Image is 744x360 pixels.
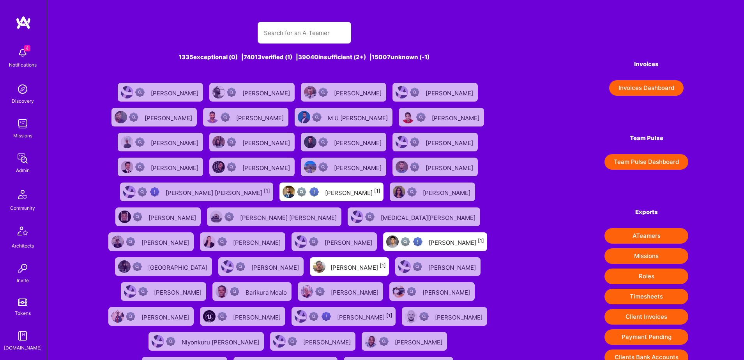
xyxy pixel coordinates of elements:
[209,279,295,304] a: User AvatarNot ScrubbedBarikura Moalo
[200,105,292,130] a: User AvatarNot Scrubbed[PERSON_NAME]
[118,279,209,304] a: User AvatarNot Scrubbed[PERSON_NAME]
[398,260,411,273] img: User Avatar
[217,237,227,246] img: Not Scrubbed
[16,16,31,30] img: logo
[135,88,145,97] img: Not Scrubbed
[18,299,27,306] img: tokens
[111,310,124,323] img: User Avatar
[145,112,194,122] div: [PERSON_NAME]
[150,187,159,197] img: High Potential User
[392,254,484,279] a: User AvatarNot Scrubbed[PERSON_NAME]
[242,162,292,172] div: [PERSON_NAME]
[236,112,285,122] div: [PERSON_NAME]
[145,329,267,354] a: User AvatarNot ScrubbedNiyonkuru [PERSON_NAME]
[15,261,30,276] img: Invite
[422,286,472,297] div: [PERSON_NAME]
[351,211,363,223] img: User Avatar
[10,204,35,212] div: Community
[604,309,688,325] button: Client Invoices
[15,328,30,344] img: guide book
[24,45,30,51] span: 4
[325,237,374,247] div: [PERSON_NAME]
[609,80,684,96] button: Invoices Dashboard
[295,310,307,323] img: User Avatar
[328,112,389,122] div: M U [PERSON_NAME]
[426,87,475,97] div: [PERSON_NAME]
[298,80,389,105] a: User AvatarNot Scrubbed[PERSON_NAME]
[389,130,481,155] a: User AvatarNot Scrubbed[PERSON_NAME]
[227,137,236,147] img: Not Scrubbed
[318,137,328,147] img: Not Scrubbed
[318,88,328,97] img: Not Scrubbed
[217,312,227,321] img: Not Scrubbed
[288,304,399,329] a: User AvatarNot fully vettedHigh Potential User[PERSON_NAME][1]
[604,209,688,216] h4: Exports
[242,87,292,97] div: [PERSON_NAME]
[240,212,338,222] div: [PERSON_NAME] [PERSON_NAME]
[210,211,223,223] img: User Avatar
[273,335,286,348] img: User Avatar
[13,132,32,140] div: Missions
[13,185,32,204] img: Community
[215,254,307,279] a: User AvatarNot Scrubbed[PERSON_NAME]
[309,187,319,197] img: High Potential User
[264,23,345,43] input: Search for an A-Teamer
[133,212,142,221] img: Not Scrubbed
[604,329,688,345] button: Payment Pending
[126,237,135,246] img: Not Scrubbed
[389,155,481,179] a: User AvatarNot Scrubbed[PERSON_NAME]
[313,260,325,273] img: User Avatar
[288,337,297,346] img: Not Scrubbed
[118,211,131,223] img: User Avatar
[298,155,389,179] a: User AvatarNot Scrubbed[PERSON_NAME]
[206,80,298,105] a: User AvatarNot Scrubbed[PERSON_NAME]
[15,116,30,132] img: teamwork
[4,344,42,352] div: [DOMAIN_NAME]
[230,287,239,296] img: Not Scrubbed
[15,151,30,166] img: admin teamwork
[267,329,359,354] a: User AvatarNot Scrubbed[PERSON_NAME]
[334,87,383,97] div: [PERSON_NAME]
[402,111,414,123] img: User Avatar
[322,312,331,321] img: High Potential User
[264,188,270,194] sup: [1]
[297,187,306,197] img: Not fully vetted
[604,228,688,244] button: ATeamers
[121,136,133,148] img: User Avatar
[117,179,276,204] a: User AvatarNot fully vettedHigh Potential User[PERSON_NAME] [PERSON_NAME][1]
[17,276,29,284] div: Invite
[396,86,408,98] img: User Avatar
[148,262,209,272] div: [GEOGRAPHIC_DATA]
[203,235,216,248] img: User Avatar
[182,336,261,346] div: Niyonkuru [PERSON_NAME]
[428,262,477,272] div: [PERSON_NAME]
[135,162,145,172] img: Not Scrubbed
[604,135,688,142] h4: Team Pulse
[151,162,200,172] div: [PERSON_NAME]
[604,289,688,304] button: Timesheets
[246,286,288,297] div: Barikura Moalo
[151,137,200,147] div: [PERSON_NAME]
[410,88,419,97] img: Not Scrubbed
[105,304,197,329] a: User AvatarNot Scrubbed[PERSON_NAME]
[304,86,316,98] img: User Avatar
[118,260,131,273] img: User Avatar
[295,235,307,248] img: User Avatar
[115,155,206,179] a: User AvatarNot Scrubbed[PERSON_NAME]
[212,86,225,98] img: User Avatar
[426,137,475,147] div: [PERSON_NAME]
[304,136,316,148] img: User Avatar
[112,204,204,229] a: User AvatarNot Scrubbed[PERSON_NAME]
[410,162,419,172] img: Not Scrubbed
[435,311,484,321] div: [PERSON_NAME]
[224,212,234,221] img: Not Scrubbed
[115,130,206,155] a: User AvatarNot Scrubbed[PERSON_NAME]
[141,237,191,247] div: [PERSON_NAME]
[381,212,477,222] div: [MEDICAL_DATA][PERSON_NAME]
[429,237,484,247] div: [PERSON_NAME]
[379,337,389,346] img: Not Scrubbed
[124,285,136,298] img: User Avatar
[206,111,219,123] img: User Avatar
[227,162,236,172] img: Not Scrubbed
[121,86,133,98] img: User Avatar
